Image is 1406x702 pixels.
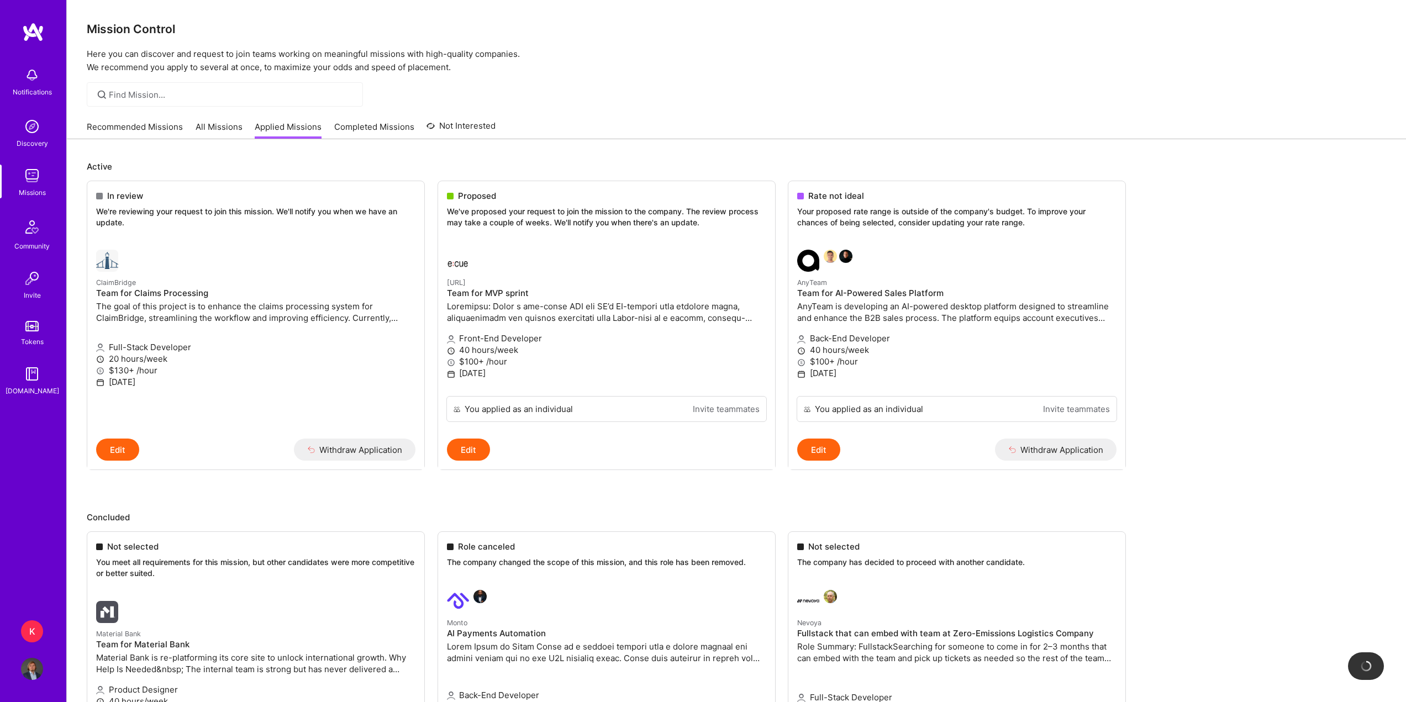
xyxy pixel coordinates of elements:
div: Notifications [13,86,52,98]
div: Missions [19,187,46,198]
img: teamwork [21,165,43,187]
p: 20 hours/week [96,353,415,365]
img: Souvik Basu [824,250,837,263]
span: Proposed [458,190,496,202]
button: Edit [797,439,840,461]
img: guide book [21,363,43,385]
i: icon Calendar [797,370,805,378]
small: AnyTeam [797,278,827,287]
p: Loremipsu: Dolor s ame-conse ADI eli SE’d EI-tempori utla etdolore magna, aliquaenimadm ven quisn... [447,300,766,324]
i: icon Applicant [96,344,104,352]
i: icon Clock [96,355,104,363]
img: James Touhey [839,250,852,263]
div: K [21,620,43,642]
p: Here you can discover and request to join teams working on meaningful missions with high-quality ... [87,47,1386,74]
p: $100+ /hour [447,356,766,367]
img: loading [1360,660,1372,672]
i: icon MoneyGray [797,358,805,367]
span: Not selected [107,541,159,552]
img: logo [22,22,44,42]
a: AnyTeam company logoSouvik BasuJames TouheyAnyTeamTeam for AI-Powered Sales PlatformAnyTeam is de... [788,241,1125,396]
i: icon Calendar [447,370,455,378]
p: 40 hours/week [797,344,1117,356]
a: ClaimBridge company logoClaimBridgeTeam for Claims ProcessingThe goal of this project is to enhan... [87,241,424,439]
i: icon MoneyGray [447,358,455,367]
p: Material Bank is re-platforming its core site to unlock international growth. Why Help Is Needed&... [96,652,415,675]
a: User Avatar [18,658,46,680]
h4: Team for Material Bank [96,640,415,650]
img: ClaimBridge company logo [96,250,118,272]
img: discovery [21,115,43,138]
p: You meet all requirements for this mission, but other candidates were more competitive or better ... [96,557,415,578]
p: [DATE] [447,367,766,379]
a: Recommended Missions [87,121,183,139]
i: icon MoneyGray [96,367,104,375]
button: Edit [96,439,139,461]
img: User Avatar [21,658,43,680]
p: Product Designer [96,684,415,695]
i: icon SearchGrey [96,88,108,101]
img: Material Bank company logo [96,601,118,623]
a: Invite teammates [693,403,760,415]
button: Withdraw Application [294,439,416,461]
p: We're reviewing your request to join this mission. We'll notify you when we have an update. [96,206,415,228]
i: icon Applicant [447,335,455,344]
p: Your proposed rate range is outside of the company's budget. To improve your chances of being sel... [797,206,1117,228]
a: Invite teammates [1043,403,1110,415]
i: icon Applicant [96,686,104,694]
i: icon Clock [447,347,455,355]
i: icon Calendar [96,378,104,387]
a: K [18,620,46,642]
div: Discovery [17,138,48,149]
h4: Team for AI-Powered Sales Platform [797,288,1117,298]
div: You applied as an individual [465,403,573,415]
span: Rate not ideal [808,190,864,202]
p: Active [87,161,1386,172]
h3: Mission Control [87,22,1386,36]
i: icon Applicant [797,335,805,344]
span: In review [107,190,143,202]
img: AnyTeam company logo [797,250,819,272]
p: Concluded [87,511,1386,523]
p: AnyTeam is developing an AI-powered desktop platform designed to streamline and enhance the B2B s... [797,300,1117,324]
div: Community [14,240,50,252]
img: tokens [25,321,39,331]
p: [DATE] [96,376,415,388]
a: Applied Missions [255,121,322,139]
p: We've proposed your request to join the mission to the company. The review process may take a cou... [447,206,766,228]
div: You applied as an individual [815,403,923,415]
p: $130+ /hour [96,365,415,376]
i: icon Clock [797,347,805,355]
small: Material Bank [96,630,141,638]
p: Back-End Developer [797,332,1117,344]
h4: Team for Claims Processing [96,288,415,298]
small: ClaimBridge [96,278,136,287]
img: Invite [21,267,43,289]
input: Find Mission... [109,89,355,101]
div: Invite [24,289,41,301]
a: Completed Missions [334,121,414,139]
p: 40 hours/week [447,344,766,356]
p: Front-End Developer [447,332,766,344]
img: bell [21,64,43,86]
small: [URL] [447,278,466,287]
button: Withdraw Application [995,439,1117,461]
a: Not Interested [426,119,496,139]
img: Community [19,214,45,240]
button: Edit [447,439,490,461]
img: Ecue.ai company logo [447,250,469,272]
p: The goal of this project is to enhance the claims processing system for ClaimBridge, streamlining... [96,300,415,324]
p: Full-Stack Developer [96,341,415,353]
h4: Team for MVP sprint [447,288,766,298]
a: Ecue.ai company logo[URL]Team for MVP sprintLoremipsu: Dolor s ame-conse ADI eli SE’d EI-tempori ... [438,241,775,396]
p: $100+ /hour [797,356,1117,367]
a: All Missions [196,121,243,139]
p: [DATE] [797,367,1117,379]
div: [DOMAIN_NAME] [6,385,59,397]
div: Tokens [21,336,44,347]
